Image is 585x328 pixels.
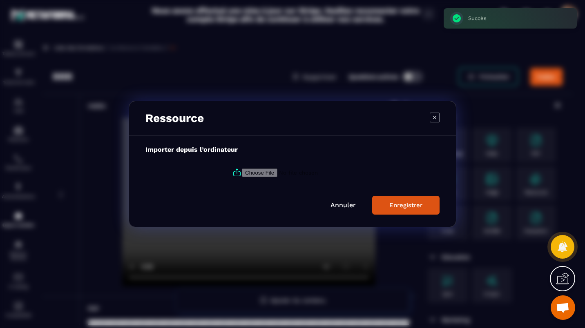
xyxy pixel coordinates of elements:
[389,202,422,209] div: Enregistrer
[372,196,440,215] button: Enregistrer
[551,295,575,320] a: Ouvrir le chat
[330,201,356,209] a: Annuler
[145,111,204,125] h3: Ressource
[145,146,238,153] label: Importer depuis l’ordinateur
